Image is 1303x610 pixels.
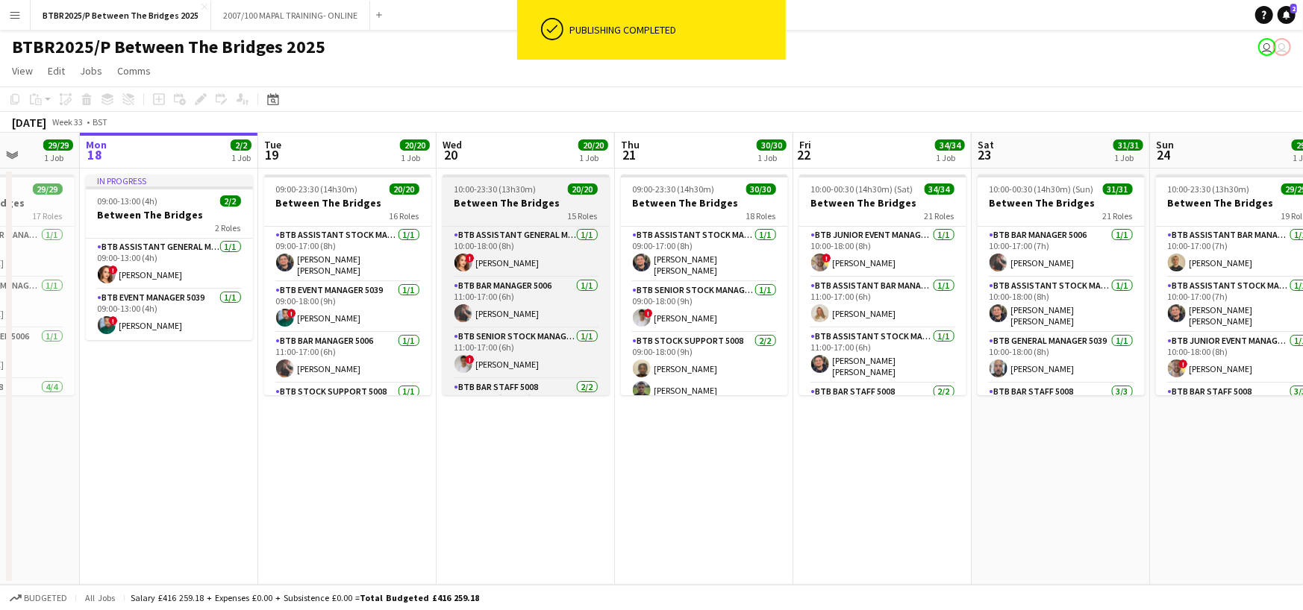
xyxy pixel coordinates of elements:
[12,115,46,130] div: [DATE]
[1290,4,1297,13] span: 2
[80,64,102,78] span: Jobs
[1278,6,1296,24] a: 2
[93,116,107,128] div: BST
[569,23,780,37] div: Publishing completed
[82,592,118,603] span: All jobs
[1258,38,1276,56] app-user-avatar: Amy Cane
[12,64,33,78] span: View
[24,593,67,603] span: Budgeted
[6,61,39,81] a: View
[7,590,69,606] button: Budgeted
[1273,38,1291,56] app-user-avatar: Amy Cane
[74,61,108,81] a: Jobs
[48,64,65,78] span: Edit
[111,61,157,81] a: Comms
[42,61,71,81] a: Edit
[360,592,479,603] span: Total Budgeted £416 259.18
[117,64,151,78] span: Comms
[49,116,87,128] span: Week 33
[12,36,325,58] h1: BTBR2025/P Between The Bridges 2025
[131,592,479,603] div: Salary £416 259.18 + Expenses £0.00 + Subsistence £0.00 =
[31,1,211,30] button: BTBR2025/P Between The Bridges 2025
[211,1,370,30] button: 2007/100 MAPAL TRAINING- ONLINE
